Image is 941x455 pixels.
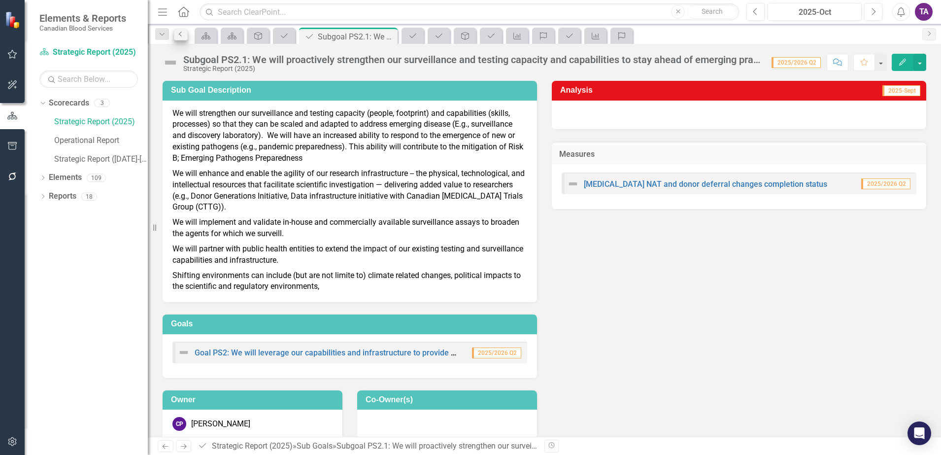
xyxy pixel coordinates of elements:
img: Not Defined [567,178,579,190]
div: 109 [87,174,106,182]
h3: Measures [559,150,919,159]
p: We will strengthen our surveillance and testing capacity (people, footprint) and capabilities (sk... [172,108,527,166]
div: 2025-Oct [771,6,858,18]
a: Operational Report [54,135,148,146]
span: Search [702,7,723,15]
div: Strategic Report (2025) [183,65,762,72]
span: 2025/2026 Q2 [772,57,821,68]
span: 2025/2026 Q2 [472,348,521,358]
a: Strategic Report ([DATE]-[DATE]) (Archive) [54,154,148,165]
h3: Owner [171,395,337,404]
div: Subgoal PS2.1: We will proactively strengthen our surveillance and testing capacity and capabilit... [318,31,395,43]
a: Reports [49,191,76,202]
div: CP [172,417,186,431]
a: Strategic Report (2025) [54,116,148,128]
a: [MEDICAL_DATA] NAT and donor deferral changes completion status [584,179,827,189]
p: Shifting environments can include (but are not limite to) climate related changes, political impa... [172,268,527,293]
span: Elements & Reports [39,12,126,24]
span: 2025-Sept [882,85,920,96]
p: We will enhance and enable the agility of our research infrastructure -- the physical, technologi... [172,166,527,215]
img: Not Defined [163,55,178,70]
div: 3 [94,99,110,107]
div: Open Intercom Messenger [907,421,931,445]
img: ClearPoint Strategy [5,11,22,29]
a: Sub Goals [297,441,333,451]
img: Not Defined [178,347,190,358]
a: Scorecards [49,98,89,109]
button: 2025-Oct [768,3,862,21]
input: Search Below... [39,70,138,88]
h3: Analysis [560,86,724,95]
h3: Goals [171,319,532,328]
div: » » [198,441,537,452]
div: 18 [81,192,97,201]
button: TA [915,3,933,21]
h3: Co-Owner(s) [366,395,532,404]
div: Subgoal PS2.1: We will proactively strengthen our surveillance and testing capacity and capabilit... [336,441,931,451]
h3: Sub Goal Description [171,86,532,95]
a: Elements [49,172,82,183]
input: Search ClearPoint... [200,3,739,21]
div: Subgoal PS2.1: We will proactively strengthen our surveillance and testing capacity and capabilit... [183,54,762,65]
a: Strategic Report (2025) [212,441,293,451]
p: We will implement and validate in-house and commercially available surveillance assays to broaden... [172,215,527,242]
a: Strategic Report (2025) [39,47,138,58]
small: Canadian Blood Services [39,24,126,32]
button: Search [687,5,737,19]
div: [PERSON_NAME] [191,419,250,430]
p: We will partner with public health entities to extend the impact of our existing testing and surv... [172,242,527,268]
a: Goal PS2: We will leverage our capabilities and infrastructure to provide new value to health sys... [195,348,670,357]
span: 2025/2026 Q2 [861,178,910,189]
